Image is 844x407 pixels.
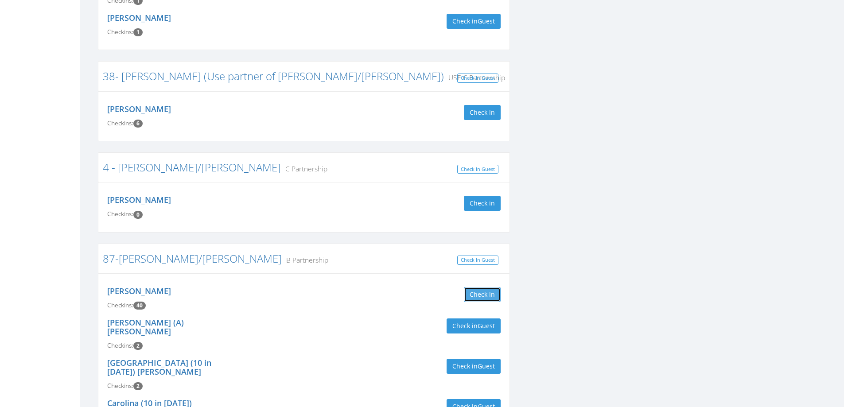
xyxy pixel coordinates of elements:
[464,287,501,302] button: Check in
[457,74,498,83] a: Check In Guest
[133,120,143,128] span: Checkin count
[107,286,171,296] a: [PERSON_NAME]
[281,164,327,174] small: C Partnership
[447,14,501,29] button: Check inGuest
[107,341,133,349] span: Checkins:
[133,211,143,219] span: Checkin count
[103,251,282,266] a: 87-[PERSON_NAME]/[PERSON_NAME]
[478,322,495,330] span: Guest
[464,105,501,120] button: Check in
[478,362,495,370] span: Guest
[107,119,133,127] span: Checkins:
[107,210,133,218] span: Checkins:
[447,359,501,374] button: Check inGuest
[457,165,498,174] a: Check In Guest
[478,17,495,25] span: Guest
[103,160,281,174] a: 4 - [PERSON_NAME]/[PERSON_NAME]
[107,301,133,309] span: Checkins:
[447,318,501,333] button: Check inGuest
[107,357,211,377] a: [GEOGRAPHIC_DATA] (10 in [DATE]) [PERSON_NAME]
[464,196,501,211] button: Check in
[107,12,171,23] a: [PERSON_NAME]
[107,317,184,337] a: [PERSON_NAME] (A) [PERSON_NAME]
[457,256,498,265] a: Check In Guest
[103,69,444,83] a: 38- [PERSON_NAME] (Use partner of [PERSON_NAME]/[PERSON_NAME])
[133,382,143,390] span: Checkin count
[282,255,328,265] small: B Partnership
[107,28,133,36] span: Checkins:
[133,342,143,350] span: Checkin count
[133,28,143,36] span: Checkin count
[107,194,171,205] a: [PERSON_NAME]
[133,302,146,310] span: Checkin count
[444,73,505,82] small: USE C Partnership
[107,382,133,390] span: Checkins:
[107,104,171,114] a: [PERSON_NAME]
